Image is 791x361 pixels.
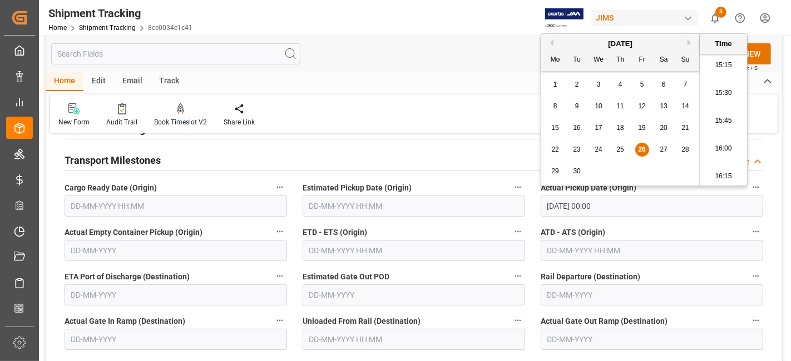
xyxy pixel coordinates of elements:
div: Choose Wednesday, September 10th, 2025 [592,99,606,113]
div: Choose Thursday, September 4th, 2025 [614,78,627,92]
button: Unloaded From Rail (Destination) [511,313,525,328]
div: Choose Saturday, September 13th, 2025 [657,99,671,113]
li: 15:45 [700,107,747,135]
button: ATD - ATS (Origin) [749,224,763,239]
div: Choose Sunday, September 28th, 2025 [679,143,693,157]
span: 7 [684,81,688,88]
span: 23 [573,146,580,153]
li: 16:15 [700,163,747,190]
div: Choose Tuesday, September 16th, 2025 [570,121,584,135]
button: JIMS [591,7,703,28]
span: 30 [573,167,580,175]
div: Email [114,72,151,91]
span: Unloaded From Rail (Destination) [303,315,421,327]
span: 5 [640,81,644,88]
button: Rail Departure (Destination) [749,269,763,283]
a: Home [48,24,67,32]
div: Choose Friday, September 12th, 2025 [635,99,649,113]
input: DD-MM-YYYY HH:MM [303,195,525,217]
span: Actual Empty Container Pickup (Origin) [65,227,202,238]
div: Choose Saturday, September 27th, 2025 [657,143,671,157]
span: Actual Gate In Ramp (Destination) [65,315,185,327]
span: ETA Port of Discharge (Destination) [65,271,190,283]
span: 11 [616,102,624,110]
div: Time [703,38,744,49]
span: Estimated Pickup Date (Origin) [303,182,412,194]
div: Home [46,72,83,91]
span: 16 [573,124,580,132]
div: Choose Friday, September 19th, 2025 [635,121,649,135]
div: Choose Wednesday, September 3rd, 2025 [592,78,606,92]
div: Choose Monday, September 15th, 2025 [548,121,562,135]
span: 29 [551,167,558,175]
button: ETD - ETS (Origin) [511,224,525,239]
span: Rail Departure (Destination) [541,271,640,283]
div: Choose Wednesday, September 24th, 2025 [592,143,606,157]
div: Choose Tuesday, September 2nd, 2025 [570,78,584,92]
span: 12 [638,102,645,110]
button: Actual Empty Container Pickup (Origin) [273,224,287,239]
input: DD-MM-YYYY HH:MM [541,195,763,217]
li: 15:30 [700,79,747,107]
div: Edit [83,72,114,91]
input: Search Fields [51,43,300,64]
div: Choose Sunday, September 21st, 2025 [679,121,693,135]
span: 3 [597,81,601,88]
input: DD-MM-YYYY [65,240,287,261]
div: Choose Tuesday, September 23rd, 2025 [570,143,584,157]
div: Choose Monday, September 22nd, 2025 [548,143,562,157]
span: 9 [575,102,579,110]
div: Book Timeslot V2 [154,117,207,127]
div: Choose Monday, September 29th, 2025 [548,164,562,178]
div: Choose Thursday, September 11th, 2025 [614,99,627,113]
span: 26 [638,146,645,153]
div: Tu [570,53,584,67]
span: 20 [660,124,667,132]
span: 25 [616,146,624,153]
span: 24 [595,146,602,153]
span: 2 [575,81,579,88]
span: 13 [660,102,667,110]
button: Estimated Pickup Date (Origin) [511,180,525,194]
div: Choose Tuesday, September 9th, 2025 [570,99,584,113]
div: Choose Friday, September 5th, 2025 [635,78,649,92]
input: DD-MM-YYYY [65,284,287,305]
span: 8 [553,102,557,110]
div: Choose Monday, September 1st, 2025 [548,78,562,92]
span: Actual Gate Out Ramp (Destination) [541,315,668,327]
img: Exertis%20JAM%20-%20Email%20Logo.jpg_1722504956.jpg [545,8,584,28]
div: Choose Saturday, September 20th, 2025 [657,121,671,135]
div: JIMS [591,10,698,26]
div: Choose Thursday, September 18th, 2025 [614,121,627,135]
span: 17 [595,124,602,132]
input: DD-MM-YYYY [541,329,763,350]
span: 21 [681,124,689,132]
span: ETD - ETS (Origin) [303,227,367,238]
div: Su [679,53,693,67]
div: Fr [635,53,649,67]
button: Actual Gate Out Ramp (Destination) [749,313,763,328]
span: 6 [662,81,666,88]
li: 15:15 [700,52,747,79]
span: Estimated Gate Out POD [303,271,389,283]
button: Estimated Gate Out POD [511,269,525,283]
div: Mo [548,53,562,67]
span: 3 [715,7,726,18]
div: Audit Trail [106,117,137,127]
div: Choose Tuesday, September 30th, 2025 [570,164,584,178]
input: DD-MM-YYYY [65,329,287,350]
div: Shipment Tracking [48,5,192,22]
div: Choose Monday, September 8th, 2025 [548,99,562,113]
input: DD-MM-YYYY HH:MM [303,240,525,261]
div: We [592,53,606,67]
div: month 2025-09 [545,74,696,182]
div: Th [614,53,627,67]
div: Sa [657,53,671,67]
span: 10 [595,102,602,110]
span: 14 [681,102,689,110]
span: 15 [551,124,558,132]
div: Choose Wednesday, September 17th, 2025 [592,121,606,135]
div: New Form [58,117,90,127]
span: ATD - ATS (Origin) [541,227,605,238]
span: 18 [616,124,624,132]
